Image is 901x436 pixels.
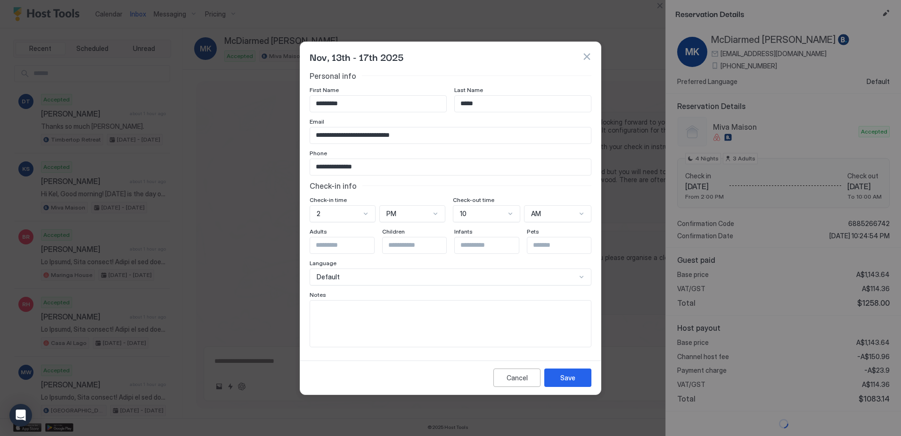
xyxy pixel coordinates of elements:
span: Check-out time [453,196,494,203]
input: Input Field [310,159,591,175]
span: AM [531,210,541,218]
div: Open Intercom Messenger [9,404,32,427]
span: First Name [310,86,339,93]
span: Default [317,273,340,281]
input: Input Field [383,237,460,253]
span: Last Name [454,86,483,93]
input: Input Field [527,237,605,253]
div: Cancel [507,373,528,383]
textarea: Input Field [310,301,591,347]
span: Personal info [310,71,356,81]
span: 2 [317,210,320,218]
span: 10 [460,210,467,218]
input: Input Field [310,127,591,143]
span: Language [310,260,336,267]
span: Check-in info [310,181,357,191]
input: Input Field [455,96,591,112]
span: Pets [527,228,539,235]
button: Cancel [493,369,541,387]
span: Adults [310,228,327,235]
span: Infants [454,228,473,235]
span: Notes [310,291,326,298]
input: Input Field [310,237,387,253]
input: Input Field [310,96,446,112]
span: PM [386,210,396,218]
div: Save [560,373,575,383]
button: Save [544,369,591,387]
span: Nov, 13th - 17th 2025 [310,50,404,64]
span: Phone [310,150,327,157]
input: Input Field [455,237,532,253]
span: Check-in time [310,196,347,203]
span: Children [382,228,405,235]
span: Email [310,118,324,125]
